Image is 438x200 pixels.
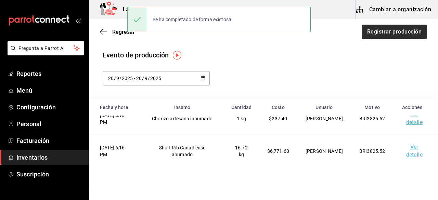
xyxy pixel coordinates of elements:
[89,103,141,135] td: [DATE] 6:16 PM
[301,105,347,110] div: Usuario
[16,170,83,179] span: Suscripción
[228,105,255,110] div: Cantidad
[16,119,83,129] span: Personal
[16,69,83,78] span: Reportes
[100,29,135,35] button: Regresar
[16,153,83,162] span: Inventarios
[224,135,259,167] td: 16.72 kg
[148,76,150,81] span: /
[89,135,141,167] td: [DATE] 6:16 PM
[145,105,220,110] div: Insumo
[406,111,423,125] a: Ver detalle
[267,148,289,154] span: $6,771.60
[75,18,81,23] button: open_drawer_menu
[351,135,394,167] td: BRI3825.52
[263,105,293,110] div: Costo
[351,103,394,135] td: BRI3825.52
[173,51,181,59] img: Tooltip marker
[16,136,83,145] span: Facturación
[297,135,351,167] td: [PERSON_NAME]
[16,103,83,112] span: Configuración
[224,103,259,135] td: 1 kg
[103,50,169,60] div: Evento de producción
[141,135,224,167] td: Short Rib Canadiense ahumado
[100,105,137,110] div: Fecha y hora
[116,76,119,81] input: Month
[406,144,423,158] a: Ver detalle
[117,5,185,14] h3: La Pomadosa (Metepec)
[144,76,148,81] input: Month
[119,76,121,81] span: /
[136,76,142,81] input: Day
[297,103,351,135] td: [PERSON_NAME]
[8,41,84,55] button: Pregunta a Parrot AI
[142,76,144,81] span: /
[5,50,84,57] a: Pregunta a Parrot AI
[18,45,74,52] span: Pregunta a Parrot AI
[134,76,135,81] span: -
[362,25,427,39] button: Registrar producción
[112,29,135,35] span: Regresar
[269,116,287,121] span: $237.40
[150,76,162,81] input: Year
[121,76,133,81] input: Year
[397,105,427,110] div: Acciones
[108,76,114,81] input: Day
[16,86,83,95] span: Menú
[114,76,116,81] span: /
[141,103,224,135] td: Chorizo artesanal ahumado
[355,105,389,110] div: Motivo
[147,12,238,27] div: Se ha completado de forma existosa.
